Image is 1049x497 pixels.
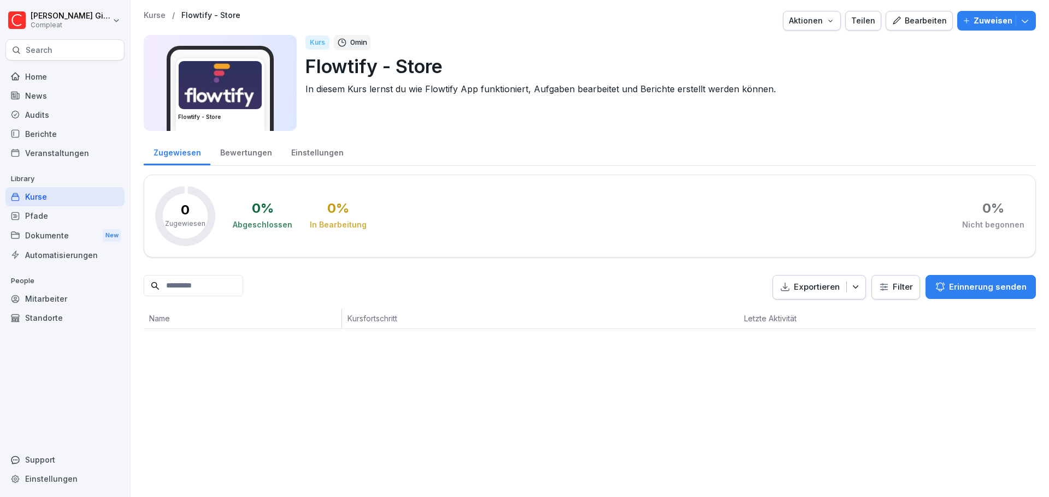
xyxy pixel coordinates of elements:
p: Name [149,313,336,324]
h3: Flowtify - Store [178,113,262,121]
div: Support [5,450,125,469]
a: Mitarbeiter [5,289,125,308]
div: Dokumente [5,225,125,245]
a: Einstellungen [281,137,353,165]
p: 0 min [350,37,367,48]
a: Berichte [5,124,125,143]
a: Kurse [5,187,125,206]
div: 0 % [982,202,1004,215]
a: Audits [5,105,125,124]
a: Zugewiesen [144,137,210,165]
div: Filter [879,282,913,292]
p: / [172,11,175,20]
div: 0 % [327,202,349,215]
p: Erinnerung senden [949,281,1027,293]
a: Veranstaltungen [5,143,125,163]
p: 0 [181,203,190,217]
button: Zuweisen [957,11,1036,31]
button: Teilen [845,11,881,31]
div: New [103,229,121,242]
p: Kursfortschritt [347,313,585,324]
a: Einstellungen [5,469,125,488]
p: Compleat [31,21,110,29]
p: People [5,272,125,290]
a: Flowtify - Store [181,11,240,20]
div: Nicht begonnen [962,219,1024,230]
a: Bewertungen [210,137,281,165]
p: [PERSON_NAME] Gimpel [31,11,110,21]
div: Aktionen [789,15,835,27]
p: Exportieren [794,281,840,294]
a: Pfade [5,206,125,225]
div: Abgeschlossen [233,219,292,230]
div: Teilen [851,15,875,27]
button: Aktionen [783,11,841,31]
p: Flowtify - Store [305,52,1027,80]
div: Kurs [305,35,329,50]
button: Erinnerung senden [926,275,1036,299]
a: Kurse [144,11,166,20]
p: Letzte Aktivität [744,313,857,324]
a: News [5,86,125,105]
a: Standorte [5,308,125,327]
a: Home [5,67,125,86]
p: Library [5,170,125,188]
button: Exportieren [773,275,866,300]
a: DokumenteNew [5,225,125,245]
img: ka1nrq5ztmmixetzjgcmb7d5.png [179,61,262,109]
p: In diesem Kurs lernst du wie Flowtify App funktioniert, Aufgaben bearbeitet und Berichte erstellt... [305,82,1027,95]
a: Automatisierungen [5,245,125,265]
div: 0 % [252,202,274,215]
p: Search [26,45,52,56]
p: Zugewiesen [165,219,205,229]
div: Bearbeiten [892,15,947,27]
div: In Bearbeitung [310,219,367,230]
button: Filter [872,276,920,299]
p: Zuweisen [974,15,1012,27]
button: Bearbeiten [886,11,953,31]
